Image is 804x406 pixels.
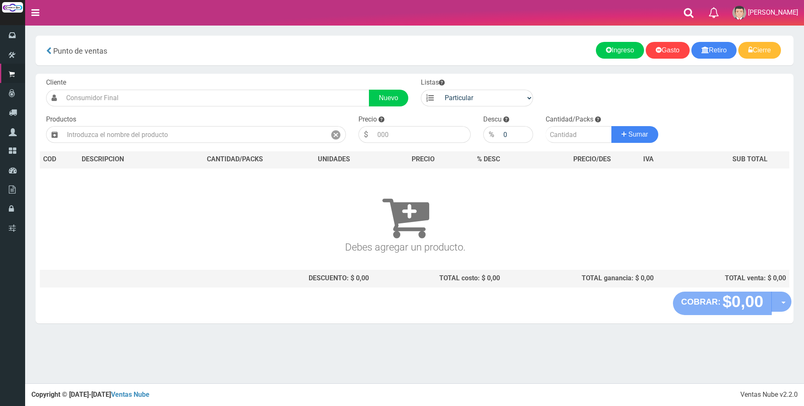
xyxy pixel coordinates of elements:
[53,47,107,55] span: Punto de ventas
[738,42,781,59] a: Cierre
[646,42,690,59] a: Gasto
[546,126,612,143] input: Cantidad
[369,90,408,106] a: Nuevo
[174,151,296,168] th: CANTIDAD/PACKS
[611,126,658,143] button: Sumar
[740,390,798,400] div: Ventas Nube v2.2.0
[412,155,435,164] span: PRECIO
[722,292,763,310] strong: $0,00
[296,151,372,168] th: UNIDADES
[483,115,502,124] label: Descu
[62,90,369,106] input: Consumidor Final
[358,115,377,124] label: Precio
[46,115,76,124] label: Productos
[596,42,644,59] a: Ingreso
[111,390,149,398] a: Ventas Nube
[31,390,149,398] strong: Copyright © [DATE]-[DATE]
[78,151,174,168] th: DES
[732,155,768,164] span: SUB TOTAL
[63,126,326,143] input: Introduzca el nombre del producto
[499,126,533,143] input: 000
[177,274,369,283] div: DESCUENTO: $ 0,00
[681,297,721,306] strong: COBRAR:
[732,6,746,20] img: User Image
[643,155,654,163] span: IVA
[673,292,772,315] button: COBRAR: $0,00
[573,155,611,163] span: PRECIO/DES
[660,274,786,283] div: TOTAL venta: $ 0,00
[546,115,593,124] label: Cantidad/Packs
[421,78,445,88] label: Listas
[691,42,737,59] a: Retiro
[748,8,798,16] span: [PERSON_NAME]
[507,274,654,283] div: TOTAL ganancia: $ 0,00
[629,131,648,138] span: Sumar
[46,78,66,88] label: Cliente
[40,151,78,168] th: COD
[358,126,373,143] div: $
[477,155,500,163] span: % DESC
[94,155,124,163] span: CRIPCION
[373,126,471,143] input: 000
[43,180,768,253] h3: Debes agregar un producto.
[2,2,23,13] img: Logo grande
[483,126,499,143] div: %
[376,274,500,283] div: TOTAL costo: $ 0,00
